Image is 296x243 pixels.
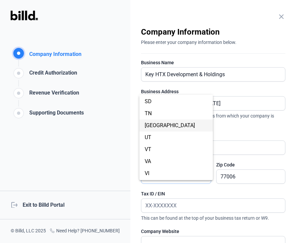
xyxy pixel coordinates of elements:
[145,122,195,128] span: [GEOGRAPHIC_DATA]
[145,158,151,164] span: VA
[145,146,151,152] span: VT
[145,134,151,140] span: UT
[145,170,149,176] span: VI
[145,98,152,105] span: SD
[145,110,152,117] span: TN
